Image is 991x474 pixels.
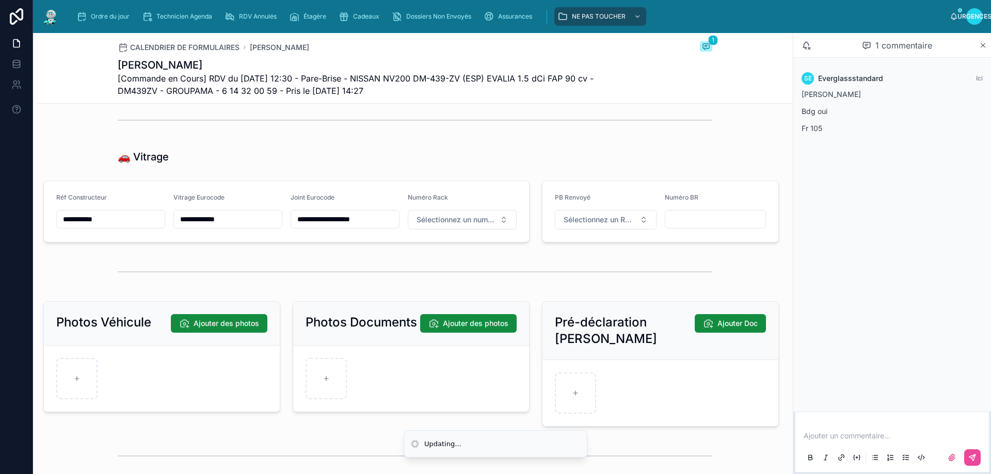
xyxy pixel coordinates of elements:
[286,7,333,26] a: Étagère
[717,319,758,328] font: Ajouter Doc
[118,59,202,71] font: [PERSON_NAME]
[250,42,309,53] a: [PERSON_NAME]
[555,315,657,346] font: Pré-déclaration [PERSON_NAME]
[712,36,714,44] font: 1
[408,193,448,201] font: Numéro Rack
[221,7,284,26] a: RDV Annulés
[976,74,983,82] font: Ici
[306,315,417,330] font: Photos Documents
[118,73,594,96] font: [Commande en Cours] RDV du [DATE] 12:30 - Pare-Brise - NISSAN NV200 DM-439-ZV (ESP) EVALIA 1.5 dC...
[875,40,932,51] font: 1 commentaire
[239,12,277,20] font: RDV Annulés
[804,74,812,82] font: SE
[802,107,827,116] font: Bdg oui
[852,74,883,83] font: standard
[194,319,259,328] font: Ajouter des photos
[700,41,712,54] button: 1
[41,8,60,25] img: Logo de l'application
[695,314,766,333] button: Ajouter Doc
[406,12,471,20] font: Dossiers Non Envoyés
[291,193,334,201] font: Joint Eurocode
[481,7,539,26] a: Assurances
[91,12,130,20] font: Ordre du jour
[555,210,657,230] button: Bouton de sélection
[802,90,861,99] font: [PERSON_NAME]
[802,124,822,133] font: Fr 105
[572,12,626,20] font: NE PAS TOUCHER
[250,43,309,52] font: [PERSON_NAME]
[130,43,239,52] font: CALENDRIER DE FORMULAIRES
[303,12,326,20] font: Étagère
[389,7,478,26] a: Dossiers Non Envoyés
[139,7,219,26] a: Technicien Agenda
[56,315,151,330] font: Photos Véhicule
[408,210,517,230] button: Bouton de sélection
[555,193,590,201] font: PB Renvoyé
[417,215,526,224] font: Sélectionnez un numéro de rack
[156,12,212,20] font: Technicien Agenda
[665,193,698,201] font: Numéro BR
[353,12,379,20] font: Cadeaux
[554,7,646,26] a: NE PAS TOUCHER
[118,151,169,163] font: 🚗 Vitrage
[818,74,852,83] font: Everglass
[118,42,239,53] a: CALENDRIER DE FORMULAIRES
[564,215,680,224] font: Sélectionnez un Renvoyer Vitrage
[68,5,950,28] div: contenu déroulant
[420,314,517,333] button: Ajouter des photos
[173,193,225,201] font: Vitrage Eurocode
[498,12,532,20] font: Assurances
[424,439,461,449] div: Updating...
[443,319,508,328] font: Ajouter des photos
[73,7,137,26] a: Ordre du jour
[171,314,267,333] button: Ajouter des photos
[335,7,387,26] a: Cadeaux
[56,193,107,201] font: Réf Constructeur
